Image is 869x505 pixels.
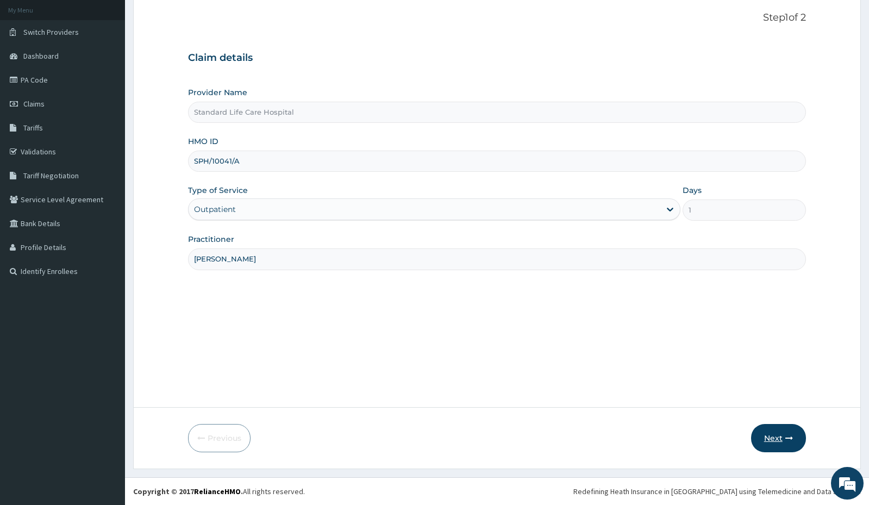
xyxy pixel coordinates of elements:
strong: Copyright © 2017 . [133,487,243,496]
span: Tariff Negotiation [23,171,79,180]
button: Next [751,424,806,452]
div: Minimize live chat window [178,5,204,32]
img: d_794563401_company_1708531726252_794563401 [20,54,44,82]
footer: All rights reserved. [125,477,869,505]
label: Type of Service [188,185,248,196]
h3: Claim details [188,52,805,64]
label: Practitioner [188,234,234,245]
span: Switch Providers [23,27,79,37]
span: Claims [23,99,45,109]
span: Dashboard [23,51,59,61]
label: HMO ID [188,136,218,147]
div: Chat with us now [57,61,183,75]
textarea: Type your message and hit 'Enter' [5,297,207,335]
span: Tariffs [23,123,43,133]
button: Previous [188,424,251,452]
input: Enter Name [188,248,805,270]
label: Days [683,185,702,196]
p: Step 1 of 2 [188,12,805,24]
div: Redefining Heath Insurance in [GEOGRAPHIC_DATA] using Telemedicine and Data Science! [573,486,861,497]
span: We're online! [63,137,150,247]
div: Outpatient [194,204,236,215]
a: RelianceHMO [194,487,241,496]
label: Provider Name [188,87,247,98]
input: Enter HMO ID [188,151,805,172]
